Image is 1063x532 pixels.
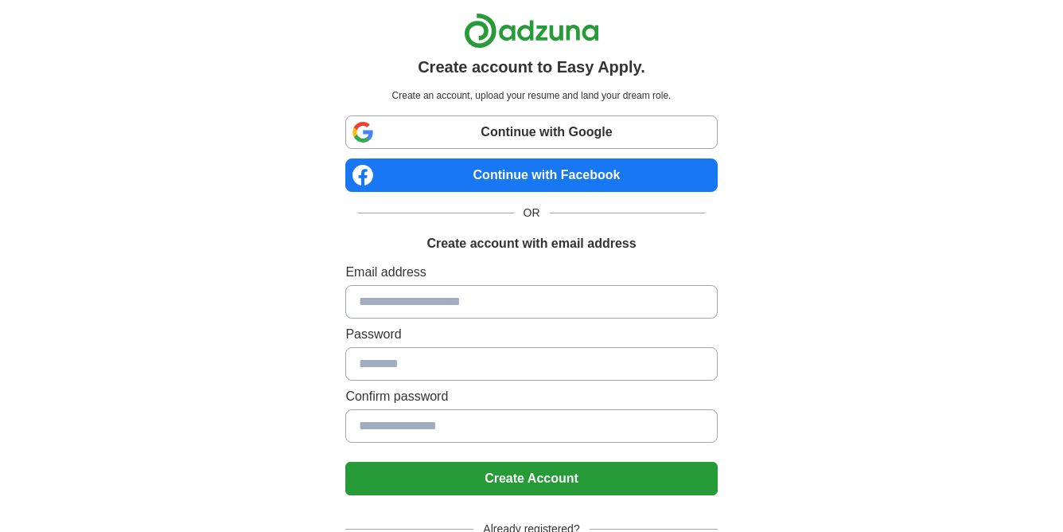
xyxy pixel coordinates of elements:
button: Create Account [345,462,717,495]
label: Password [345,325,717,344]
a: Continue with Google [345,115,717,149]
label: Confirm password [345,387,717,406]
a: Continue with Facebook [345,158,717,192]
label: Email address [345,263,717,282]
img: Adzuna logo [464,13,599,49]
h1: Create account to Easy Apply. [418,55,645,79]
p: Create an account, upload your resume and land your dream role. [348,88,714,103]
span: OR [514,205,550,221]
h1: Create account with email address [426,234,636,253]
